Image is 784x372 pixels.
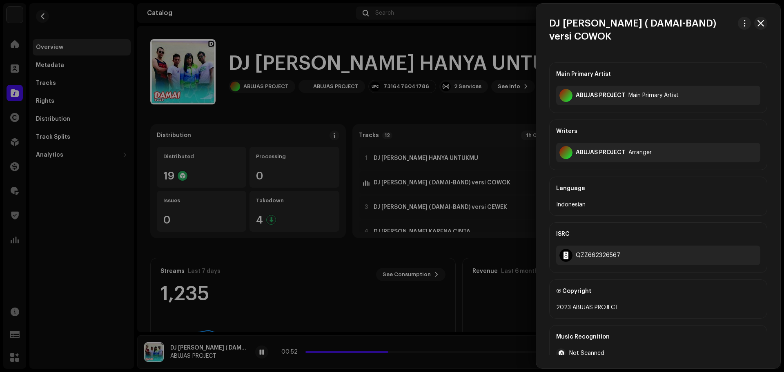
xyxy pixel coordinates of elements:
div: Language [556,177,760,200]
div: ISRC [556,223,760,246]
div: Indonesian [556,200,760,210]
div: 2023 ABUJAS PROJECT [556,303,760,312]
div: QZZ662326567 [576,252,620,259]
div: Arranger [628,149,652,156]
div: Music Recognition [556,325,760,348]
div: ABUJAS PROJECT [576,149,625,156]
div: Ⓟ Copyright [556,280,760,303]
h3: DJ [PERSON_NAME] ( DAMAI-BAND) versi COWOK [549,17,735,43]
span: Not Scanned [569,350,604,356]
div: Main Primary Artist [628,92,679,99]
div: Writers [556,120,760,143]
div: ABUJAS PROJECT [576,92,625,99]
div: Main Primary Artist [556,63,760,86]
